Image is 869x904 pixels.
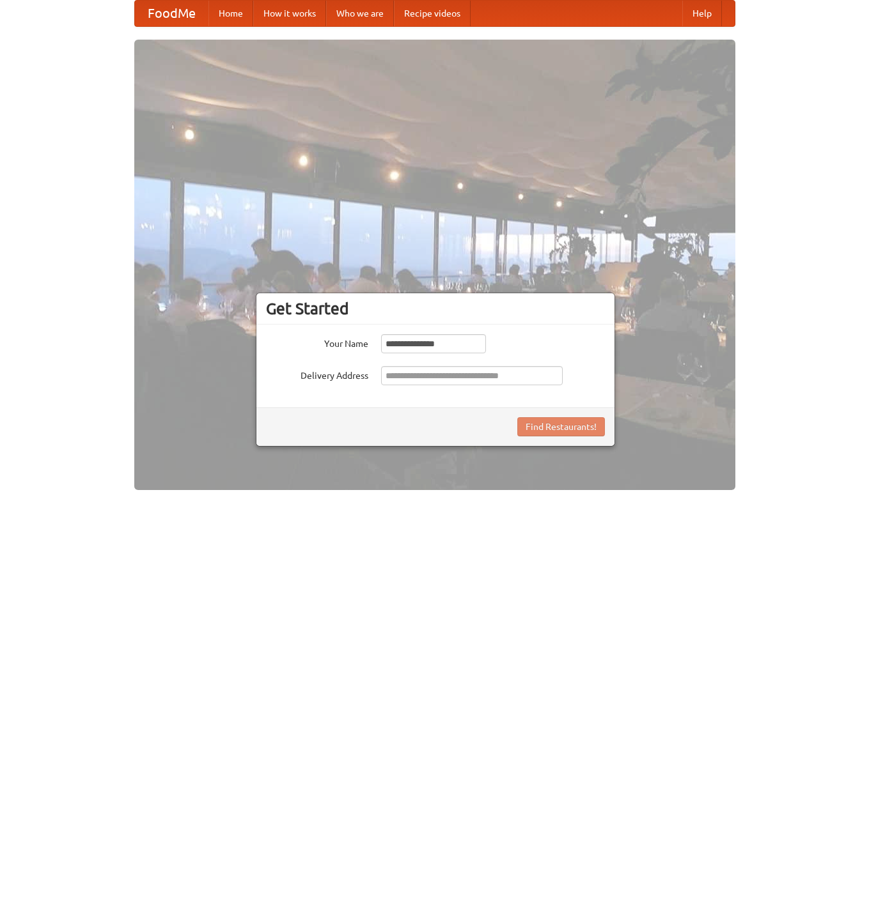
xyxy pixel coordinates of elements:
[266,366,368,382] label: Delivery Address
[253,1,326,26] a: How it works
[135,1,208,26] a: FoodMe
[208,1,253,26] a: Home
[266,299,605,318] h3: Get Started
[517,417,605,436] button: Find Restaurants!
[394,1,471,26] a: Recipe videos
[266,334,368,350] label: Your Name
[682,1,722,26] a: Help
[326,1,394,26] a: Who we are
